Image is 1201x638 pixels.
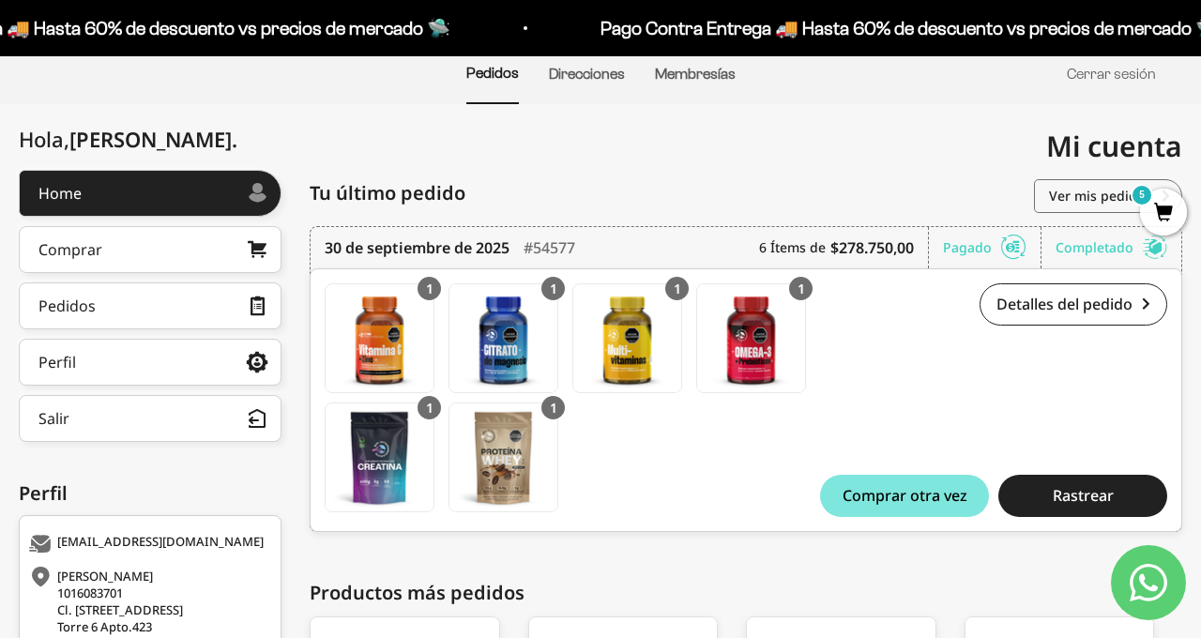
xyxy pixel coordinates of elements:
[19,128,237,151] div: Hola,
[572,283,682,393] a: Gomas con Multivitamínicos y Minerales
[1046,127,1182,165] span: Mi cuenta
[655,66,736,82] a: Membresías
[19,282,281,329] a: Pedidos
[448,403,558,512] a: Proteína Whey -Café - Café / 1 libra (460g)
[524,227,575,268] div: #54577
[38,242,102,257] div: Comprar
[466,65,519,81] a: Pedidos
[19,395,281,442] button: Salir
[418,277,441,300] div: 1
[1034,179,1182,213] a: Ver mis pedidos
[325,403,434,512] a: Creatina Monohidrato - 100g
[830,236,914,259] b: $278.750,00
[19,479,281,508] div: Perfil
[38,411,69,426] div: Salir
[325,283,434,393] a: Gomas con Vitamina C + Zinc
[549,66,625,82] a: Direcciones
[326,284,433,392] img: Translation missing: es.Gomas con Vitamina C + Zinc
[449,284,557,392] img: Translation missing: es.Gomas con Citrato de Magnesio
[38,298,96,313] div: Pedidos
[449,403,557,511] img: Translation missing: es.Proteína Whey -Café - Café / 1 libra (460g)
[19,339,281,386] a: Perfil
[943,227,1041,268] div: Pagado
[696,283,806,393] a: Gomas con Omega 3 DHA y Prebióticos
[69,125,237,153] span: [PERSON_NAME]
[998,475,1167,517] button: Rastrear
[448,283,558,393] a: Gomas con Citrato de Magnesio
[1131,184,1153,206] mark: 5
[19,226,281,273] a: Comprar
[820,475,989,517] button: Comprar otra vez
[1140,204,1187,224] a: 5
[19,170,281,217] a: Home
[665,277,689,300] div: 1
[789,277,813,300] div: 1
[697,284,805,392] img: Translation missing: es.Gomas con Omega 3 DHA y Prebióticos
[1056,227,1167,268] div: Completado
[541,277,565,300] div: 1
[326,403,433,511] img: Translation missing: es.Creatina Monohidrato - 100g
[1053,488,1114,503] span: Rastrear
[759,227,929,268] div: 6 Ítems de
[310,179,465,207] span: Tu último pedido
[38,355,76,370] div: Perfil
[541,396,565,419] div: 1
[573,284,681,392] img: Translation missing: es.Gomas con Multivitamínicos y Minerales
[538,13,1156,43] p: Pago Contra Entrega 🚚 Hasta 60% de descuento vs precios de mercado 🛸
[29,535,266,554] div: [EMAIL_ADDRESS][DOMAIN_NAME]
[843,488,967,503] span: Comprar otra vez
[232,125,237,153] span: .
[325,236,509,259] time: 30 de septiembre de 2025
[980,283,1167,326] a: Detalles del pedido
[1067,66,1156,82] a: Cerrar sesión
[418,396,441,419] div: 1
[38,186,82,201] div: Home
[310,579,1182,607] div: Productos más pedidos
